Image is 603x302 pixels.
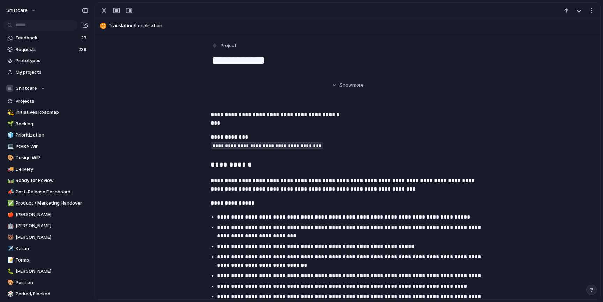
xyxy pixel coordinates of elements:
span: Delivery [16,166,88,173]
span: 238 [78,46,88,53]
button: 📝 [6,257,13,264]
a: Feedback23 [3,33,91,43]
a: 🐻[PERSON_NAME] [3,232,91,243]
button: 📣 [6,189,13,196]
span: [PERSON_NAME] [16,268,88,275]
a: 🛤️Ready for Review [3,175,91,186]
div: 🎨 [7,279,12,287]
div: 🌱 [7,120,12,128]
span: Prototypes [16,57,88,64]
span: Forms [16,257,88,264]
div: 💫 [7,109,12,117]
span: PO/BA WIP [16,143,88,150]
a: 🚚Delivery [3,164,91,175]
a: 🎨Peishan [3,278,91,288]
a: 🧊Prioritization [3,130,91,140]
div: 🎲 [7,290,12,298]
button: 🤖 [6,222,13,229]
button: 🚚 [6,166,13,173]
div: 🍎 [7,211,12,219]
button: Shiftcare [3,83,91,94]
button: shiftcare [3,5,40,16]
span: Project [221,42,237,49]
span: Prioritization [16,132,88,139]
span: [PERSON_NAME] [16,234,88,241]
div: ✈️ [7,245,12,253]
button: 🎨 [6,154,13,161]
div: 📝 [7,256,12,264]
button: 💻 [6,143,13,150]
span: Show [340,82,352,89]
span: Feedback [16,35,79,42]
span: [PERSON_NAME] [16,222,88,229]
button: Showmore [211,79,484,91]
span: Post-Release Dashboard [16,189,88,196]
span: Peishan [16,279,88,286]
button: Translation/Localisation [98,20,597,31]
span: 23 [81,35,88,42]
span: Ready for Review [16,177,88,184]
div: 🤖 [7,222,12,230]
div: 🎨 [7,154,12,162]
a: My projects [3,67,91,78]
a: 🎲Parked/Blocked [3,289,91,299]
button: 🐻 [6,234,13,241]
div: 💻 [7,142,12,150]
a: 📝Forms [3,255,91,265]
span: Parked/Blocked [16,290,88,297]
span: Requests [16,46,76,53]
a: ✅Product / Marketing Handover [3,198,91,208]
button: ✅ [6,200,13,207]
span: Product / Marketing Handover [16,200,88,207]
a: 🐛[PERSON_NAME] [3,266,91,277]
a: Prototypes [3,56,91,66]
div: 📣 [7,188,12,196]
span: Backlog [16,120,88,127]
a: 💻PO/BA WIP [3,141,91,152]
a: ✈️Karan [3,243,91,254]
button: 🧊 [6,132,13,139]
button: 🛤️ [6,177,13,184]
button: ✈️ [6,245,13,252]
span: Projects [16,98,88,105]
div: 🐻 [7,233,12,241]
div: 🐛 [7,267,12,275]
div: 🚚 [7,165,12,173]
button: 🎲 [6,290,13,297]
a: Requests238 [3,44,91,55]
div: 🛤️ [7,177,12,185]
a: 🍎[PERSON_NAME] [3,209,91,220]
span: more [352,82,364,89]
div: ✅ [7,199,12,207]
a: Projects [3,96,91,106]
span: Translation/Localisation [109,22,597,29]
a: 📣Post-Release Dashboard [3,187,91,197]
span: Design WIP [16,154,88,161]
span: Karan [16,245,88,252]
span: shiftcare [6,7,28,14]
span: Shiftcare [16,85,37,92]
a: 🤖[PERSON_NAME] [3,221,91,231]
button: 🌱 [6,120,13,127]
button: 🍎 [6,211,13,218]
div: 🧊 [7,131,12,139]
a: 💫Initiatives Roadmap [3,107,91,118]
a: 🌱Backlog [3,119,91,129]
a: 🎨Design WIP [3,153,91,163]
button: 💫 [6,109,13,116]
button: 🎨 [6,279,13,286]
